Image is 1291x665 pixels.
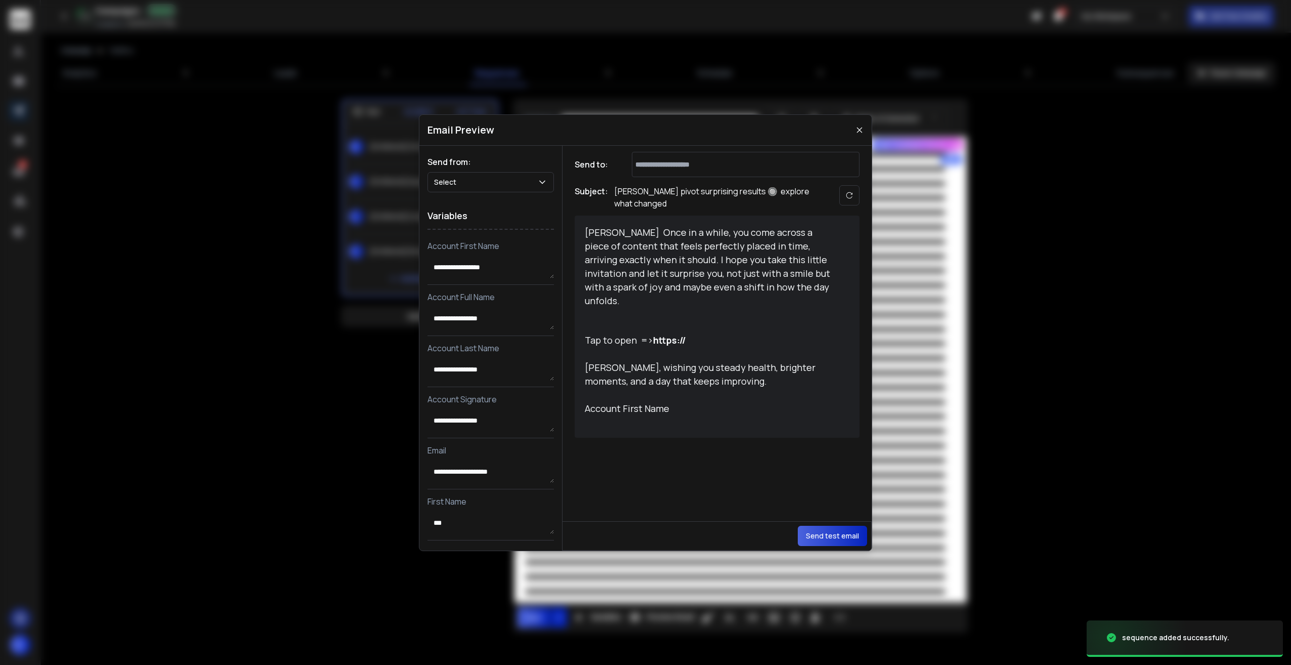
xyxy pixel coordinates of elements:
[427,202,554,230] h1: Variables
[427,393,554,405] p: Account Signature
[427,240,554,252] p: Account First Name
[427,156,554,168] h1: Send from:
[575,185,608,210] h1: Subject:
[798,526,867,546] button: Send test email
[614,185,816,210] p: [PERSON_NAME] pivot surprising results 🔘 explore what changed
[427,495,554,508] p: First Name
[585,361,817,387] span: [PERSON_NAME], wishing you steady health, brighter moments, and a day that keeps improving.
[585,334,686,346] span: Tap to open =>
[585,402,669,414] span: Account First Name
[427,291,554,303] p: Account Full Name
[1122,633,1229,643] div: sequence added successfully.
[575,158,615,171] h1: Send to:
[427,444,554,456] p: Email
[427,123,494,137] h1: Email Preview
[434,177,460,187] p: Select
[653,334,686,346] strong: https://
[585,226,832,307] span: [PERSON_NAME] Once in a while, you come across a piece of content that feels perfectly placed in ...
[427,342,554,354] p: Account Last Name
